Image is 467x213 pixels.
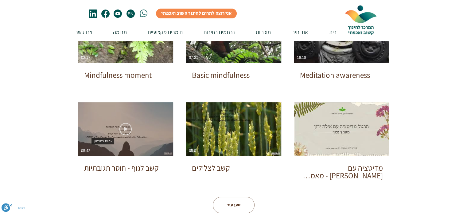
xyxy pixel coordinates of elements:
div: צפייה בסרטון [91,138,114,144]
nav: אתר [59,23,341,41]
button: Mindfulness moment [78,63,173,79]
div: 02:17 [81,55,90,60]
button: קשב לגוף - חוסר תגובתיות [78,156,173,173]
h3: Basic mindfulness [192,70,250,79]
div: 16:18 [297,55,306,60]
a: אני רוצה לתרום לחינוך קשוב ואכפתי [156,9,237,18]
a: EN [126,10,135,18]
div: 05:01 [189,149,198,153]
div: 16:19 [297,149,306,153]
button: Basic mindfulness [186,63,281,79]
p: בית [326,23,340,41]
h3: Meditation awareness [300,70,370,79]
a: בית [313,23,341,41]
a: נרתמים בחירום [187,23,239,41]
p: נרתמים בחירום [200,23,238,41]
p: צרו קשר [72,23,95,41]
h3: Mindfulness moment [84,70,152,79]
span: אני רוצה לתרום לחינוך קשוב ואכפתי [161,10,232,17]
div: 07:21 [189,55,198,60]
svg: whatsapp [140,10,147,17]
button: קשב לצלילים [186,156,281,173]
button: צפייה בסרטון [119,123,132,135]
button: Meditation awareness [294,63,389,79]
a: צרו קשר [59,23,97,41]
p: חומרים מקצועיים [145,23,186,41]
span: EN [127,11,134,16]
div: 05:42 [81,149,90,153]
h3: מדיטציה עם [PERSON_NAME] - מאמץ נכון [300,163,383,180]
button: מדיטציה עם [PERSON_NAME] - מאמץ נכון [294,156,389,180]
svg: youtube [114,10,122,18]
svg: פייסבוק [101,10,110,18]
a: תרומה [97,23,131,41]
a: אודותינו [275,23,313,41]
p: תוכניות [253,23,274,41]
a: חומרים מקצועיים [131,23,187,41]
p: אודותינו [288,23,311,41]
iframe: Wix Chat [383,187,467,213]
p: תרומה [110,23,130,41]
h3: קשב לגוף - חוסר תגובתיות [84,163,159,173]
a: תוכניות [239,23,275,41]
h3: קשב לצלילים [192,163,230,173]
